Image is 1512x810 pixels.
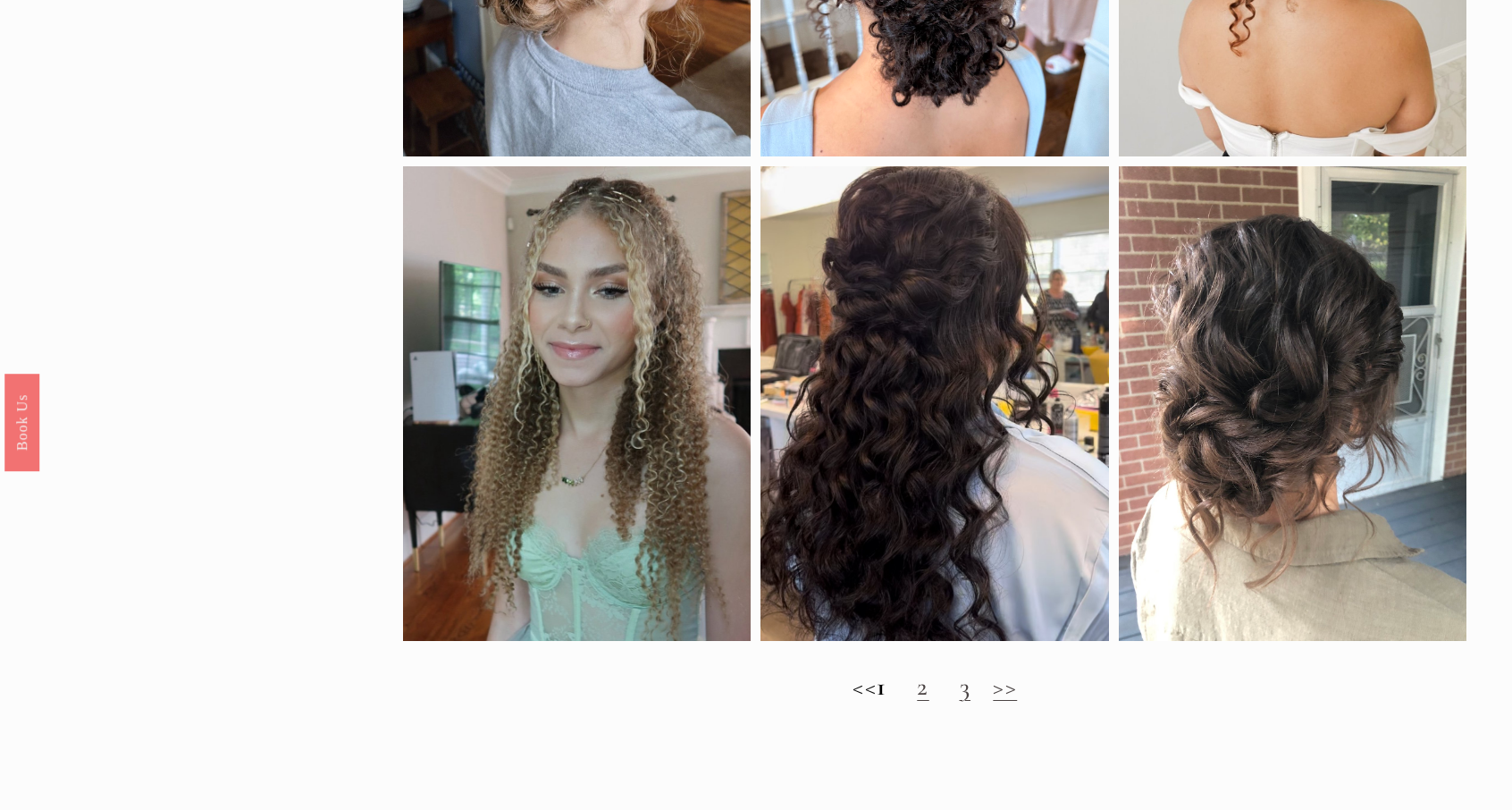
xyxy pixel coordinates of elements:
[993,671,1017,702] a: >>
[917,671,928,702] a: 2
[877,671,886,702] strong: 1
[960,671,970,702] a: 3
[403,671,1466,702] h2: <<
[4,374,39,471] a: Book Us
